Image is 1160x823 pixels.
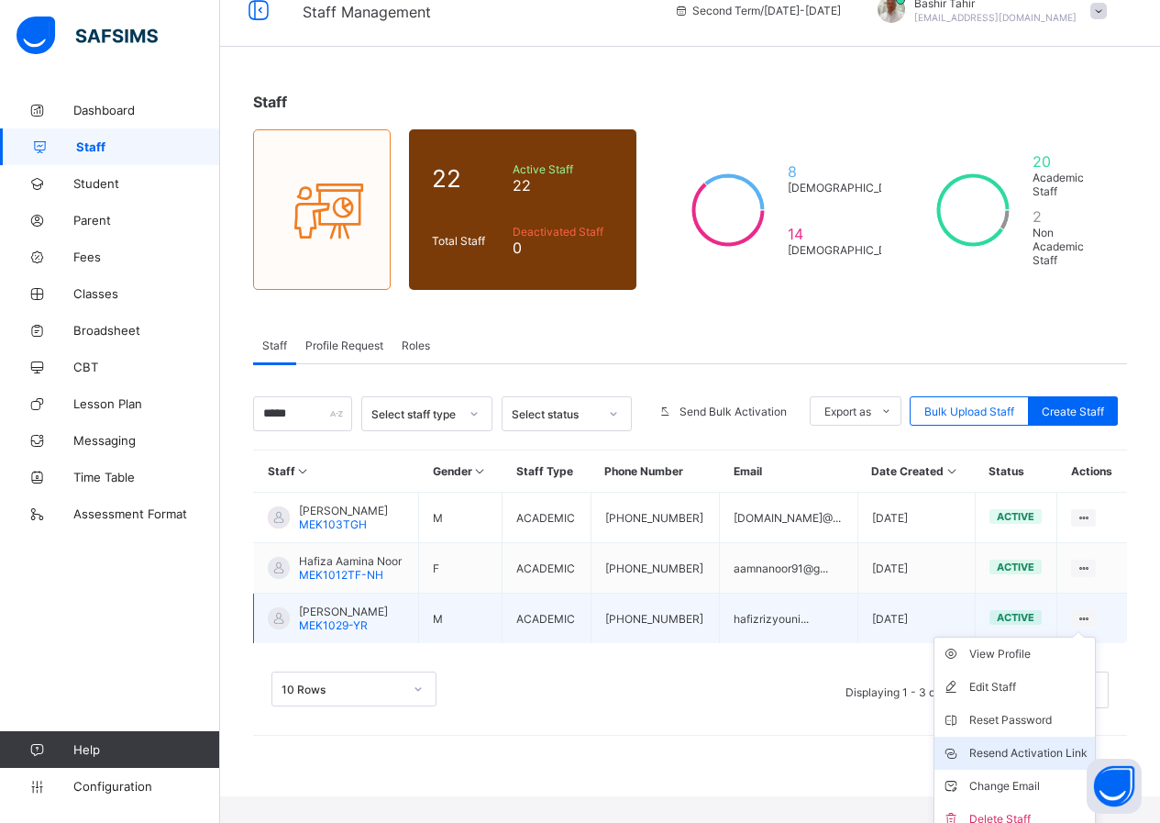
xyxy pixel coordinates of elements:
span: Profile Request [305,339,383,352]
span: [EMAIL_ADDRESS][DOMAIN_NAME] [914,12,1077,23]
span: 14 [788,225,911,243]
td: ACADEMIC [503,493,591,543]
span: active [997,561,1034,573]
div: Select staff type [371,407,458,421]
td: [PHONE_NUMBER] [591,493,719,543]
span: Broadsheet [73,323,220,338]
span: session/term information [674,4,841,17]
th: Staff [254,450,419,493]
td: [PHONE_NUMBER] [591,594,719,644]
span: Staff [76,139,220,154]
span: Deactivated Staff [513,225,613,239]
span: Student [73,176,220,191]
span: [PERSON_NAME] [299,605,388,618]
td: ACADEMIC [503,594,591,644]
span: 22 [513,176,613,195]
div: Resend Activation Link [969,744,1088,762]
td: F [419,543,503,594]
span: Export as [824,405,871,418]
span: Time Table [73,470,220,484]
span: Dashboard [73,103,220,117]
div: Total Staff [427,229,508,252]
span: MEK1012TF-NH [299,568,383,582]
span: Fees [73,250,220,264]
th: Actions [1057,450,1127,493]
div: 10 Rows [282,683,403,696]
th: Gender [419,450,503,493]
span: 20 [1033,152,1104,171]
td: [PHONE_NUMBER] [591,543,719,594]
div: Edit Staff [969,678,1088,696]
span: Active Staff [513,162,613,176]
li: Displaying 1 - 3 out of 3 [832,672,982,708]
i: Sort in Ascending Order [295,464,311,478]
span: Help [73,742,219,757]
span: Staff [253,93,287,111]
span: Send Bulk Activation [679,405,787,418]
span: Bulk Upload Staff [924,405,1014,418]
span: 22 [432,164,503,193]
th: Status [975,450,1056,493]
span: 0 [513,239,613,257]
th: Email [720,450,858,493]
td: [DATE] [857,543,975,594]
span: Staff Management [303,3,431,21]
i: Sort in Ascending Order [944,464,959,478]
span: MEK1029-YR [299,618,368,632]
span: Create Staff [1042,405,1104,418]
span: [DEMOGRAPHIC_DATA] [788,181,911,195]
div: Reset Password [969,711,1088,729]
span: active [997,611,1034,624]
span: MEK103TGH [299,517,367,531]
div: View Profile [969,645,1088,663]
td: [DATE] [857,493,975,543]
span: Staff [262,339,287,352]
span: 8 [788,162,911,181]
td: aamnanoor91@g... [720,543,858,594]
span: Parent [73,213,220,228]
td: hafizrizyouni... [720,594,858,644]
span: Hafiza Aamina Noor [299,554,402,568]
span: Messaging [73,433,220,448]
td: [DOMAIN_NAME]@... [720,493,858,543]
div: Change Email [969,777,1088,795]
i: Sort in Ascending Order [472,464,488,478]
th: Phone Number [591,450,719,493]
th: Date Created [857,450,975,493]
span: active [997,510,1034,523]
span: Academic Staff [1033,171,1104,198]
span: Roles [402,339,430,352]
span: Configuration [73,779,219,794]
span: Assessment Format [73,506,220,521]
th: Staff Type [503,450,591,493]
td: M [419,493,503,543]
span: [PERSON_NAME] [299,504,388,517]
span: CBT [73,360,220,374]
td: ACADEMIC [503,543,591,594]
span: Classes [73,286,220,301]
span: 2 [1033,207,1104,226]
button: Open asap [1087,759,1142,814]
span: [DEMOGRAPHIC_DATA] [788,243,911,257]
td: M [419,594,503,644]
span: Lesson Plan [73,396,220,411]
span: Non Academic Staff [1033,226,1104,267]
img: safsims [17,17,158,55]
td: [DATE] [857,594,975,644]
div: Select status [512,407,598,421]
